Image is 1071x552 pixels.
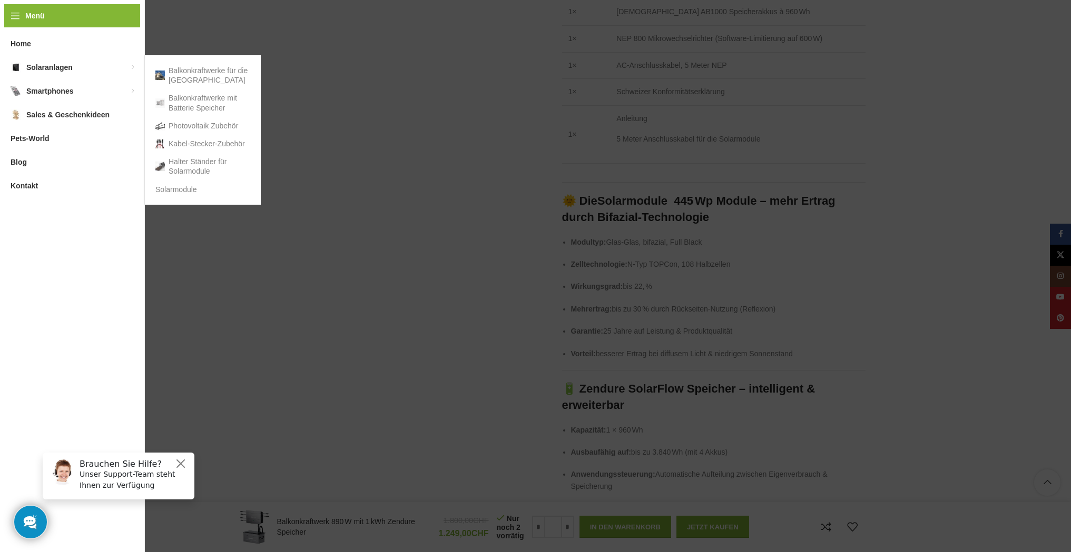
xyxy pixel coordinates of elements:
[155,153,250,180] a: Halter Ständer für Solarmodule
[45,15,154,25] h6: Brauchen Sie Hilfe?
[155,71,165,80] img: Balkonkraftwerke für die Schweiz
[26,58,73,77] span: Solaranlagen
[155,62,250,89] a: Balkonkraftwerke für die [GEOGRAPHIC_DATA]
[45,25,154,47] p: Unser Support-Team steht Ihnen zur Verfügung
[15,15,41,41] img: Customer service
[11,62,21,73] img: Solaranlagen
[11,153,27,172] span: Blog
[155,98,165,108] img: Balkonkraftwerke mit Batterie Speicher
[140,13,153,26] button: Close
[25,10,45,22] span: Menü
[155,89,250,116] a: Balkonkraftwerke mit Batterie Speicher
[26,82,73,101] span: Smartphones
[11,34,31,53] span: Home
[155,135,250,153] a: Kabel-Stecker-Zubehör
[155,162,165,171] img: Halter Ständer für Solarmodule
[155,117,250,135] a: Photovoltaik Zubehör
[155,121,165,131] img: Photovoltaik Zubehör
[11,109,21,120] img: Sales & Geschenkideen
[155,180,250,198] a: Solarmodule
[155,139,165,148] img: Kabel-Stecker-Zubehör
[26,105,110,124] span: Sales & Geschenkideen
[11,86,21,96] img: Smartphones
[11,129,50,148] span: Pets-World
[11,176,38,195] span: Kontakt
